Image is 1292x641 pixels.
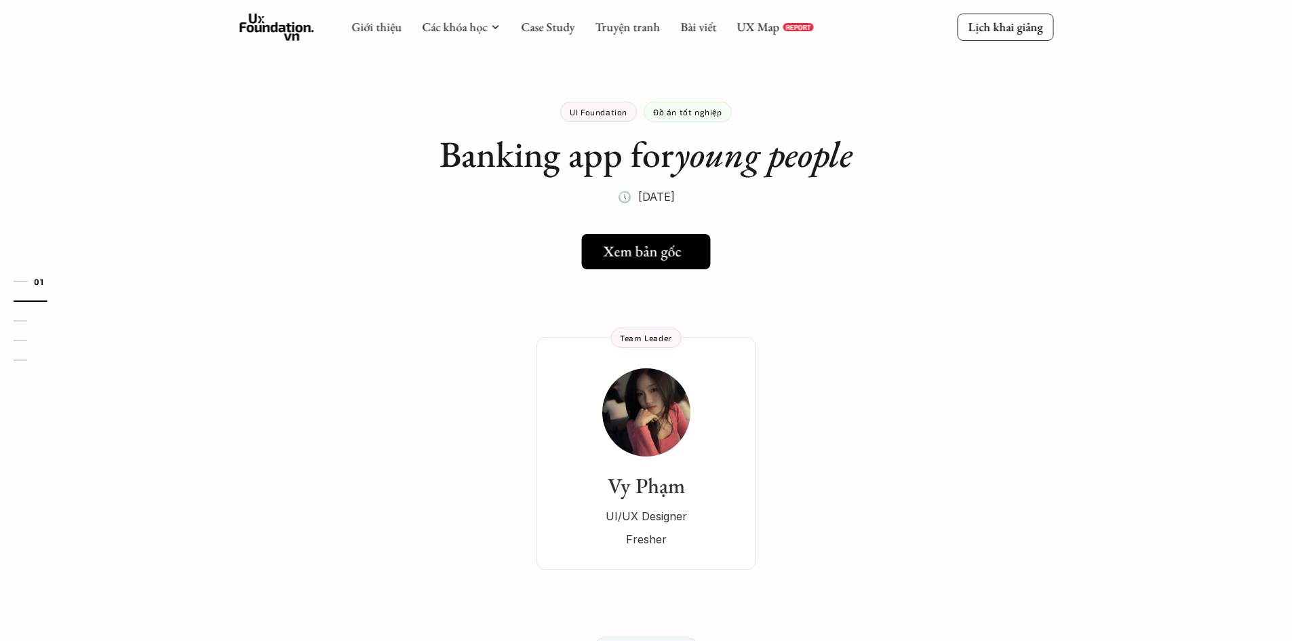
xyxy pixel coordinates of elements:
p: Fresher [550,529,742,549]
p: REPORT [785,23,810,31]
a: Case Study [521,19,574,35]
a: Các khóa học [422,19,487,35]
p: UI/UX Designer [550,506,742,526]
a: Lịch khai giảng [957,14,1053,40]
a: REPORT [783,23,813,31]
p: 🕔 [DATE] [618,187,675,207]
a: Truyện tranh [595,19,660,35]
a: Giới thiệu [351,19,402,35]
h1: Banking app for [439,132,853,176]
h5: Xem bản gốc [604,243,682,260]
p: Đồ án tốt nghiệp [653,107,722,117]
strong: 01 [34,276,43,286]
a: Bài viết [680,19,716,35]
a: 01 [14,273,78,290]
a: UX Map [737,19,779,35]
p: Lịch khai giảng [968,19,1042,35]
p: UI Foundation [570,107,627,117]
em: young people [674,130,853,178]
p: Team Leader [620,333,672,343]
a: Xem bản gốc [582,234,711,269]
a: Vy PhạmUI/UX DesignerFresherTeam Leader [536,337,756,570]
h3: Vy Phạm [550,473,742,499]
